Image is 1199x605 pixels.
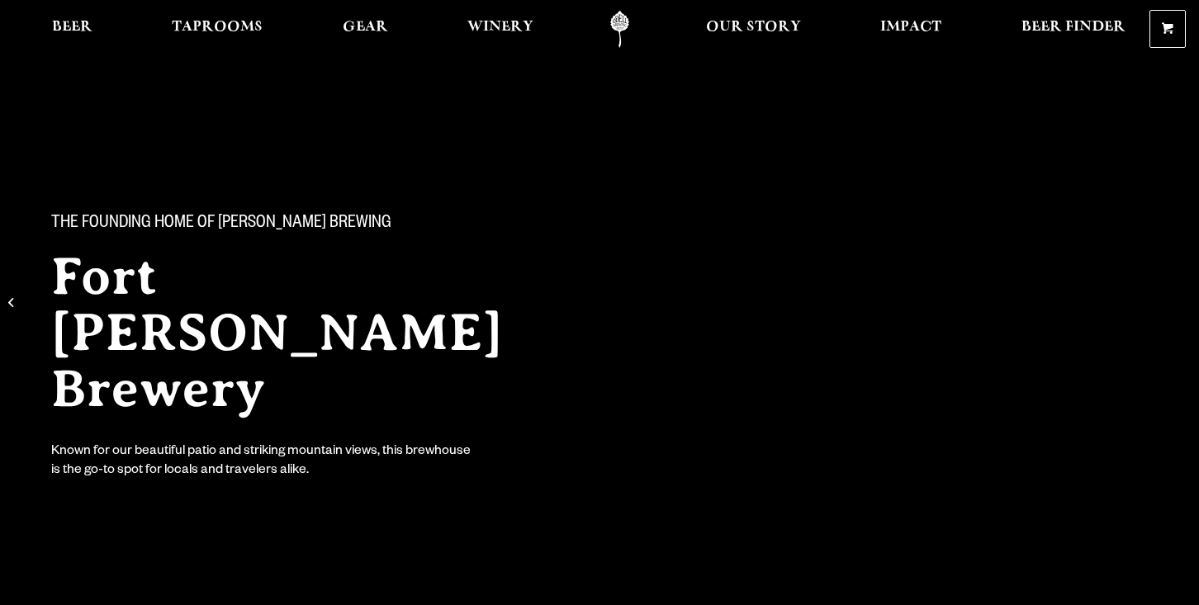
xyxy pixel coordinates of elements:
[161,11,273,48] a: Taprooms
[467,21,533,34] span: Winery
[343,21,388,34] span: Gear
[1011,11,1136,48] a: Beer Finder
[880,21,941,34] span: Impact
[41,11,103,48] a: Beer
[172,21,263,34] span: Taprooms
[695,11,812,48] a: Our Story
[51,214,391,235] span: The Founding Home of [PERSON_NAME] Brewing
[332,11,399,48] a: Gear
[457,11,544,48] a: Winery
[706,21,801,34] span: Our Story
[1021,21,1126,34] span: Beer Finder
[51,248,566,417] h2: Fort [PERSON_NAME] Brewery
[870,11,952,48] a: Impact
[51,443,474,481] div: Known for our beautiful patio and striking mountain views, this brewhouse is the go-to spot for l...
[589,11,651,48] a: Odell Home
[52,21,92,34] span: Beer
